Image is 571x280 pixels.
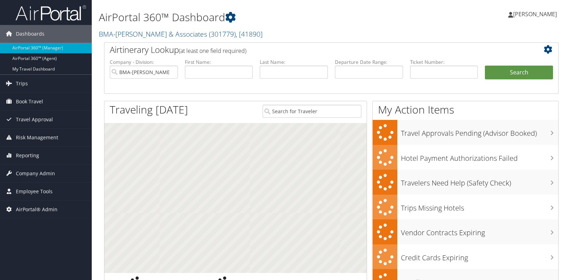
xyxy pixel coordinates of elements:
label: Departure Date Range: [335,59,403,66]
h3: Travel Approvals Pending (Advisor Booked) [401,125,558,138]
input: Search for Traveler [263,105,361,118]
label: Last Name: [260,59,328,66]
a: Travelers Need Help (Safety Check) [373,170,558,195]
a: Hotel Payment Authorizations Failed [373,145,558,170]
h1: Traveling [DATE] [110,102,188,117]
label: Ticket Number: [410,59,478,66]
span: Dashboards [16,25,44,43]
a: Travel Approvals Pending (Advisor Booked) [373,120,558,145]
h2: Airtinerary Lookup [110,44,515,56]
span: Risk Management [16,129,58,146]
h3: Vendor Contracts Expiring [401,224,558,238]
span: Company Admin [16,165,55,182]
a: BMA-[PERSON_NAME] & Associates [99,29,263,39]
span: Travel Approval [16,111,53,128]
a: Credit Cards Expiring [373,244,558,269]
label: First Name: [185,59,253,66]
h1: AirPortal 360™ Dashboard [99,10,409,25]
h1: My Action Items [373,102,558,117]
img: airportal-logo.png [16,5,86,21]
h3: Trips Missing Hotels [401,200,558,213]
span: [PERSON_NAME] [513,10,557,18]
span: AirPortal® Admin [16,201,58,218]
span: Employee Tools [16,183,53,200]
h3: Hotel Payment Authorizations Failed [401,150,558,163]
span: , [ 41890 ] [236,29,263,39]
span: ( 301779 ) [209,29,236,39]
span: Trips [16,75,28,92]
span: Book Travel [16,93,43,110]
label: Company - Division: [110,59,178,66]
h3: Credit Cards Expiring [401,249,558,263]
a: Trips Missing Hotels [373,195,558,220]
a: [PERSON_NAME] [508,4,564,25]
a: Vendor Contracts Expiring [373,219,558,244]
h3: Travelers Need Help (Safety Check) [401,175,558,188]
button: Search [485,66,553,80]
span: (at least one field required) [179,47,246,55]
span: Reporting [16,147,39,164]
